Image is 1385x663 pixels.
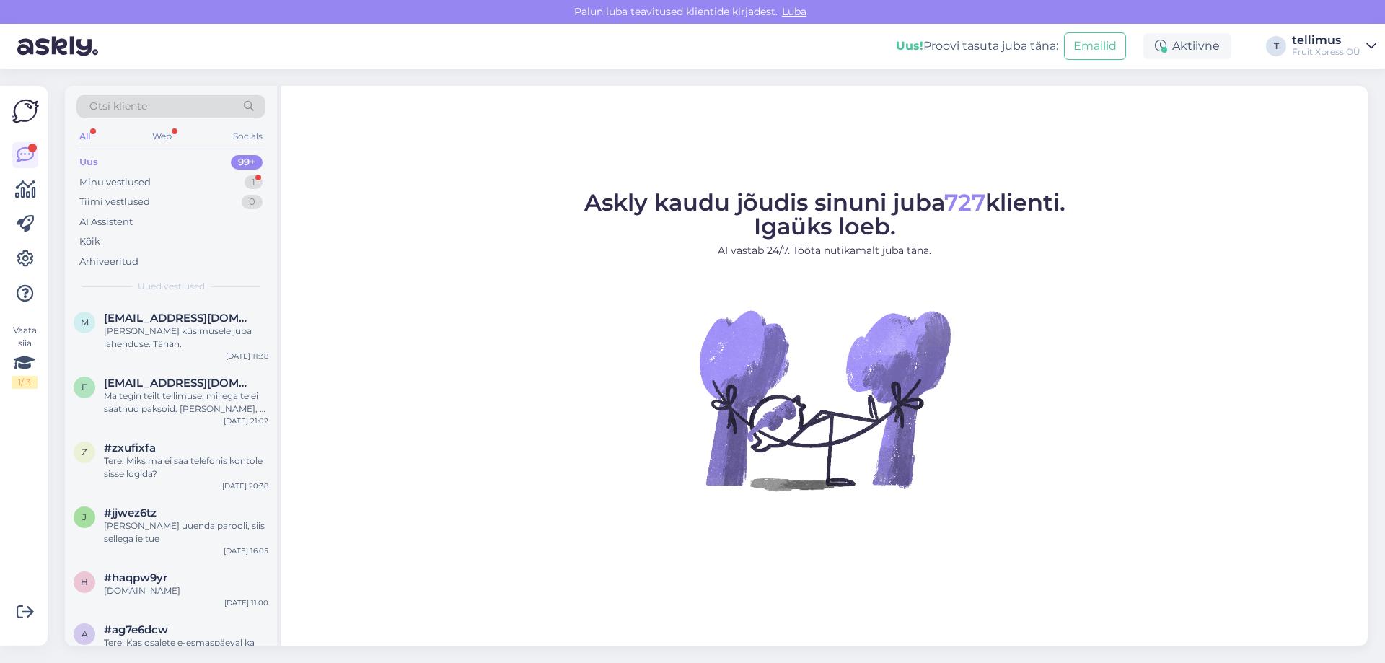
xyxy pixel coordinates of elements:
span: #zxufixfa [104,442,156,455]
span: Luba [778,5,811,18]
span: 727 [944,188,985,216]
div: Uus [79,155,98,170]
span: marju.piirsalu@tallinnlv.ee [104,312,254,325]
span: Askly kaudu jõudis sinuni juba klienti. Igaüks loeb. [584,188,1065,240]
div: Web [149,127,175,146]
div: Tiimi vestlused [79,195,150,209]
span: m [81,317,89,328]
div: [DATE] 16:05 [224,545,268,556]
div: 0 [242,195,263,209]
a: tellimusFruit Xpress OÜ [1292,35,1376,58]
span: h [81,576,88,587]
div: Socials [230,127,265,146]
div: Tere! Kas osalete e-esmaspäeval ka või kas on ehk mingit sooduskoodi jagada? [104,636,268,662]
div: AI Assistent [79,215,133,229]
div: [DATE] 11:00 [224,597,268,608]
div: 99+ [231,155,263,170]
div: Vaata siia [12,324,38,389]
img: No Chat active [695,270,954,530]
div: Minu vestlused [79,175,151,190]
span: Otsi kliente [89,99,147,114]
div: [DATE] 20:38 [222,480,268,491]
div: [DOMAIN_NAME] [104,584,268,597]
span: ennika123@hotmail.com [104,377,254,390]
div: Kõik [79,234,100,249]
b: Uus! [896,39,923,53]
span: #ag7e6dcw [104,623,168,636]
div: [DATE] 21:02 [224,416,268,426]
span: #haqpw9yr [104,571,167,584]
div: 1 [245,175,263,190]
div: Proovi tasuta juba täna: [896,38,1058,55]
div: [DATE] 11:38 [226,351,268,361]
div: Tere. Miks ma ei saa telefonis kontole sisse logida? [104,455,268,480]
span: j [82,511,87,522]
img: Askly Logo [12,97,39,125]
span: a [82,628,88,639]
div: Arhiveeritud [79,255,138,269]
p: AI vastab 24/7. Tööta nutikamalt juba täna. [584,243,1065,258]
span: z [82,447,87,457]
button: Emailid [1064,32,1126,60]
div: 1 / 3 [12,376,38,389]
div: Fruit Xpress OÜ [1292,46,1360,58]
div: tellimus [1292,35,1360,46]
div: All [76,127,93,146]
span: e [82,382,87,392]
span: Uued vestlused [138,280,205,293]
div: T [1266,36,1286,56]
div: [PERSON_NAME] uuenda parooli, siis sellega ie tue [104,519,268,545]
div: [PERSON_NAME] küsimusele juba lahenduse. Tänan. [104,325,268,351]
div: Aktiivne [1143,33,1231,59]
span: #jjwez6tz [104,506,157,519]
div: Ma tegin teilt tellimuse, millega te ei saatnud paksoid. [PERSON_NAME], et te kannate raha tagasi... [104,390,268,416]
